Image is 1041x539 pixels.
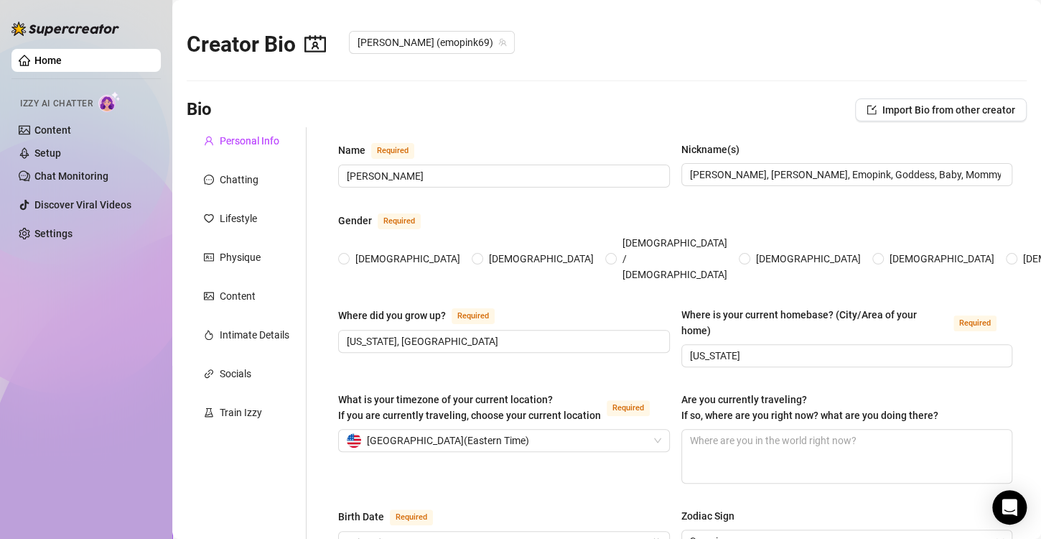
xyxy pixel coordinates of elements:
[204,291,214,301] span: picture
[452,308,495,324] span: Required
[690,348,1002,364] input: Where is your current homebase? (City/Area of your home)
[884,251,1000,267] span: [DEMOGRAPHIC_DATA]
[681,508,744,524] label: Zodiac Sign
[20,97,93,111] span: Izzy AI Chatter
[882,104,1015,116] span: Import Bio from other creator
[220,288,256,304] div: Content
[681,307,1013,338] label: Where is your current homebase? (City/Area of your home)
[187,98,212,121] h3: Bio
[204,252,214,262] span: idcard
[992,490,1027,525] div: Open Intercom Messenger
[390,510,433,525] span: Required
[371,143,414,159] span: Required
[483,251,599,267] span: [DEMOGRAPHIC_DATA]
[681,142,750,157] label: Nickname(s)
[750,251,867,267] span: [DEMOGRAPHIC_DATA]
[338,142,365,158] div: Name
[338,509,384,525] div: Birth Date
[220,327,289,343] div: Intimate Details
[338,307,510,324] label: Where did you grow up?
[11,22,119,36] img: logo-BBDzfeDw.svg
[34,228,73,239] a: Settings
[338,308,446,323] div: Where did you grow up?
[681,307,948,338] div: Where is your current homebase? (City/Area of your home)
[204,330,214,340] span: fire
[358,32,506,53] span: Britney (emopink69)
[347,333,658,349] input: Where did you grow up?
[220,366,251,382] div: Socials
[204,136,214,146] span: user
[34,199,131,211] a: Discover Viral Videos
[98,91,121,112] img: AI Chatter
[34,55,62,66] a: Home
[204,175,214,185] span: message
[34,147,61,159] a: Setup
[867,105,877,115] span: import
[204,213,214,224] span: heart
[220,249,261,265] div: Physique
[220,405,262,420] div: Train Izzy
[338,142,430,159] label: Name
[953,315,996,331] span: Required
[855,98,1027,121] button: Import Bio from other creator
[338,508,449,525] label: Birth Date
[220,172,258,188] div: Chatting
[690,167,1002,183] input: Nickname(s)
[607,400,650,416] span: Required
[367,430,529,451] span: [GEOGRAPHIC_DATA] ( Eastern Time )
[350,251,466,267] span: [DEMOGRAPHIC_DATA]
[204,369,214,379] span: link
[34,124,71,136] a: Content
[347,433,361,448] img: us
[338,212,437,229] label: Gender
[378,213,421,229] span: Required
[681,394,938,421] span: Are you currently traveling? If so, where are you right now? what are you doing there?
[34,170,108,182] a: Chat Monitoring
[681,508,734,524] div: Zodiac Sign
[187,31,326,58] h2: Creator Bio
[681,142,739,157] div: Nickname(s)
[338,213,372,229] div: Gender
[220,133,279,149] div: Personal Info
[338,394,601,421] span: What is your timezone of your current location? If you are currently traveling, choose your curre...
[220,211,257,226] div: Lifestyle
[498,38,507,47] span: team
[347,168,658,184] input: Name
[204,407,214,418] span: experiment
[617,235,733,282] span: [DEMOGRAPHIC_DATA] / [DEMOGRAPHIC_DATA]
[304,33,326,55] span: contacts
